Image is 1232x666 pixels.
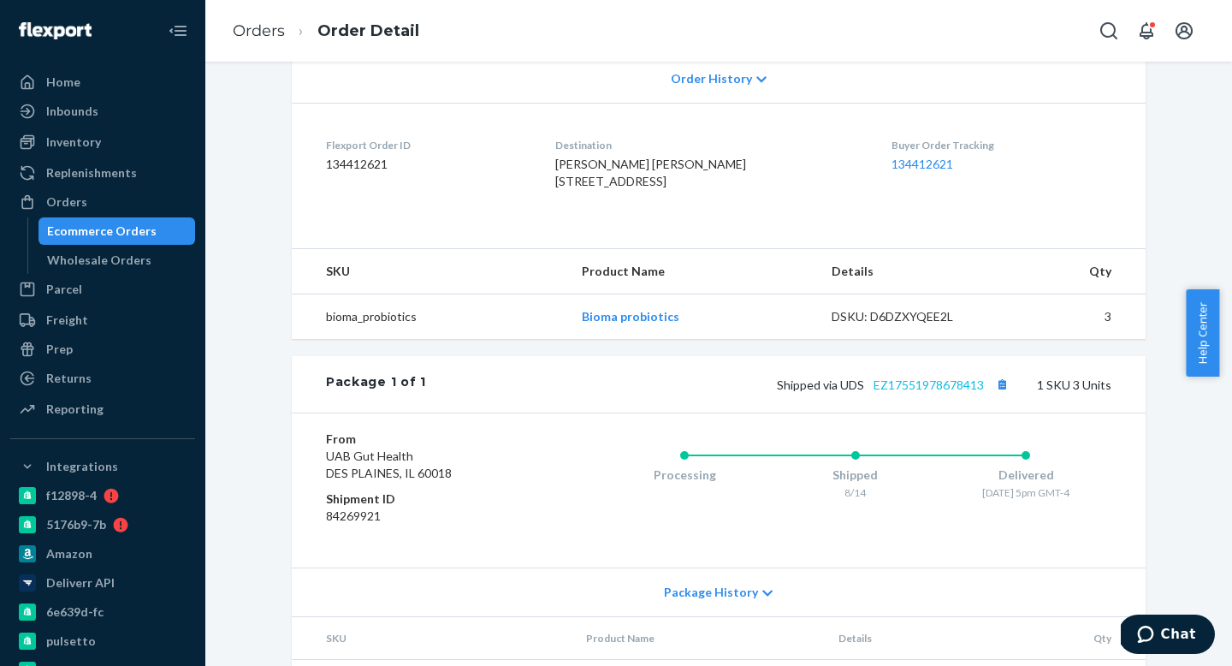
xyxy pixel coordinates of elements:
div: pulsetto [46,633,96,650]
button: Copy tracking number [991,373,1013,395]
div: Ecommerce Orders [47,223,157,240]
a: Inbounds [10,98,195,125]
td: 3 [1005,294,1146,340]
div: 6e639d-fc [46,604,104,621]
div: Freight [46,312,88,329]
div: Replenishments [46,164,137,181]
a: Returns [10,365,195,392]
dt: Buyer Order Tracking [891,138,1111,152]
a: Orders [10,188,195,216]
ol: breadcrumbs [219,6,433,56]
dt: Flexport Order ID [326,138,528,152]
th: Qty [1005,249,1146,294]
a: f12898-4 [10,482,195,509]
a: 6e639d-fc [10,598,195,626]
a: Order Detail [317,21,419,40]
div: 1 SKU 3 Units [426,373,1111,395]
button: Open account menu [1167,14,1201,48]
button: Open notifications [1129,14,1164,48]
dt: From [326,431,530,448]
dt: Destination [555,138,863,152]
div: Wholesale Orders [47,252,151,269]
th: SKU [292,249,568,294]
div: DSKU: D6DZXYQEE2L [832,308,992,325]
div: Parcel [46,281,82,298]
a: Inventory [10,128,195,156]
div: 8/14 [770,485,941,500]
th: Product Name [572,617,825,660]
button: Open Search Box [1092,14,1126,48]
a: Replenishments [10,159,195,187]
dt: Shipment ID [326,491,530,508]
a: Amazon [10,540,195,568]
div: 5176b9-7b [46,516,106,533]
div: Home [46,74,80,91]
div: Prep [46,341,73,358]
a: Deliverr API [10,569,195,597]
th: SKU [292,617,572,660]
th: Qty [1012,617,1146,660]
a: 5176b9-7b [10,511,195,538]
div: f12898-4 [46,487,97,504]
span: Order History [671,70,752,87]
div: Package 1 of 1 [326,373,426,395]
img: Flexport logo [19,22,92,39]
span: Shipped via UDS [777,378,1013,392]
a: Reporting [10,395,195,423]
td: bioma_probiotics [292,294,568,340]
div: [DATE] 5pm GMT-4 [940,485,1111,500]
button: Close Navigation [161,14,195,48]
a: Orders [233,21,285,40]
div: Integrations [46,458,118,475]
div: Orders [46,193,87,211]
span: UAB Gut Health DES PLAINES, IL 60018 [326,449,452,480]
a: Home [10,68,195,96]
a: 134412621 [891,157,953,171]
th: Details [818,249,1006,294]
a: Wholesale Orders [38,247,196,274]
a: EZ17551978678413 [874,378,984,392]
a: Freight [10,306,195,334]
th: Product Name [568,249,817,294]
a: Prep [10,336,195,363]
a: pulsetto [10,627,195,655]
div: Delivered [940,467,1111,484]
div: Returns [46,370,92,387]
div: Processing [599,467,770,484]
div: Reporting [46,401,104,418]
iframe: Opens a widget where you can chat to one of our agents [1121,615,1215,657]
div: Inventory [46,134,101,151]
a: Parcel [10,276,195,303]
dd: 134412621 [326,156,528,173]
span: [PERSON_NAME] [PERSON_NAME] [STREET_ADDRESS] [555,157,746,188]
a: Ecommerce Orders [38,217,196,245]
dd: 84269921 [326,508,530,525]
th: Details [825,617,1013,660]
div: Shipped [770,467,941,484]
div: Amazon [46,545,92,562]
button: Help Center [1186,289,1219,377]
span: Package History [664,584,758,601]
div: Deliverr API [46,574,115,592]
div: Inbounds [46,103,98,120]
button: Integrations [10,453,195,480]
a: Bioma probiotics [582,309,679,324]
